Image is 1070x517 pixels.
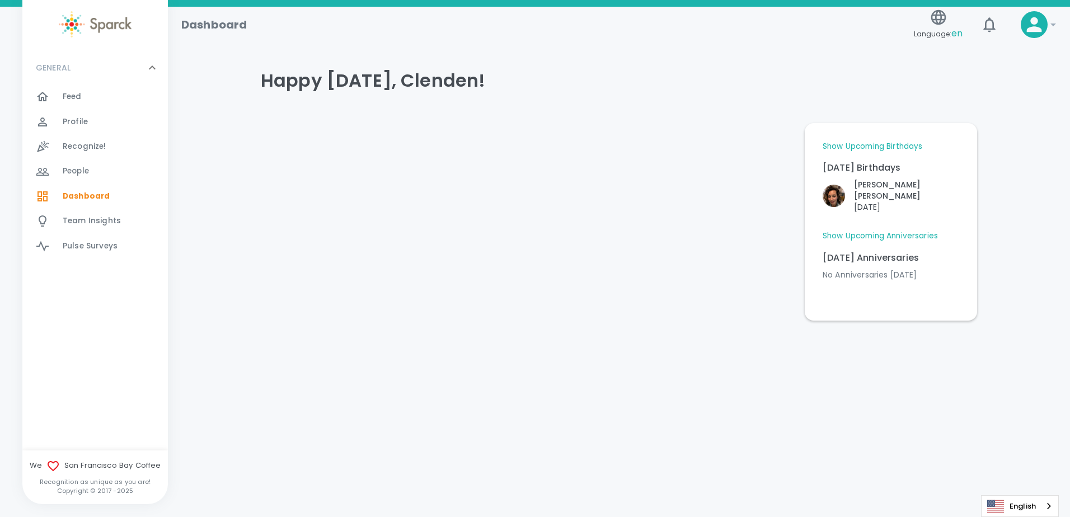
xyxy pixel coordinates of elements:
span: Language: [914,26,963,41]
p: [DATE] Anniversaries [823,251,959,265]
a: Recognize! [22,134,168,159]
a: English [982,496,1058,516]
p: [PERSON_NAME] [PERSON_NAME] [854,179,959,201]
a: Team Insights [22,209,168,233]
p: GENERAL [36,62,71,73]
p: Copyright © 2017 - 2025 [22,486,168,495]
a: Feed [22,84,168,109]
h1: Dashboard [181,16,247,34]
div: GENERAL [22,51,168,84]
button: Click to Recognize! [823,179,959,213]
a: Sparck logo [22,11,168,37]
h4: Happy [DATE], Clenden! [261,69,977,92]
a: Pulse Surveys [22,234,168,258]
a: People [22,159,168,184]
aside: Language selected: English [981,495,1059,517]
span: Recognize! [63,141,106,152]
span: Team Insights [63,215,121,227]
p: [DATE] Birthdays [823,161,959,175]
span: Feed [63,91,82,102]
img: Sparck logo [59,11,132,37]
img: Picture of Nicole Perry [823,185,845,207]
span: Profile [63,116,88,128]
p: Recognition as unique as you are! [22,477,168,486]
a: Dashboard [22,184,168,209]
span: Pulse Surveys [63,241,118,252]
div: Language [981,495,1059,517]
div: Click to Recognize! [814,170,959,213]
div: GENERAL [22,84,168,263]
a: Profile [22,110,168,134]
span: Dashboard [63,191,110,202]
p: [DATE] [854,201,959,213]
a: Show Upcoming Birthdays [823,141,922,152]
p: No Anniversaries [DATE] [823,269,959,280]
span: en [951,27,963,40]
button: Language:en [909,5,967,45]
span: People [63,166,89,177]
span: We San Francisco Bay Coffee [22,459,168,473]
a: Show Upcoming Anniversaries [823,231,938,242]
